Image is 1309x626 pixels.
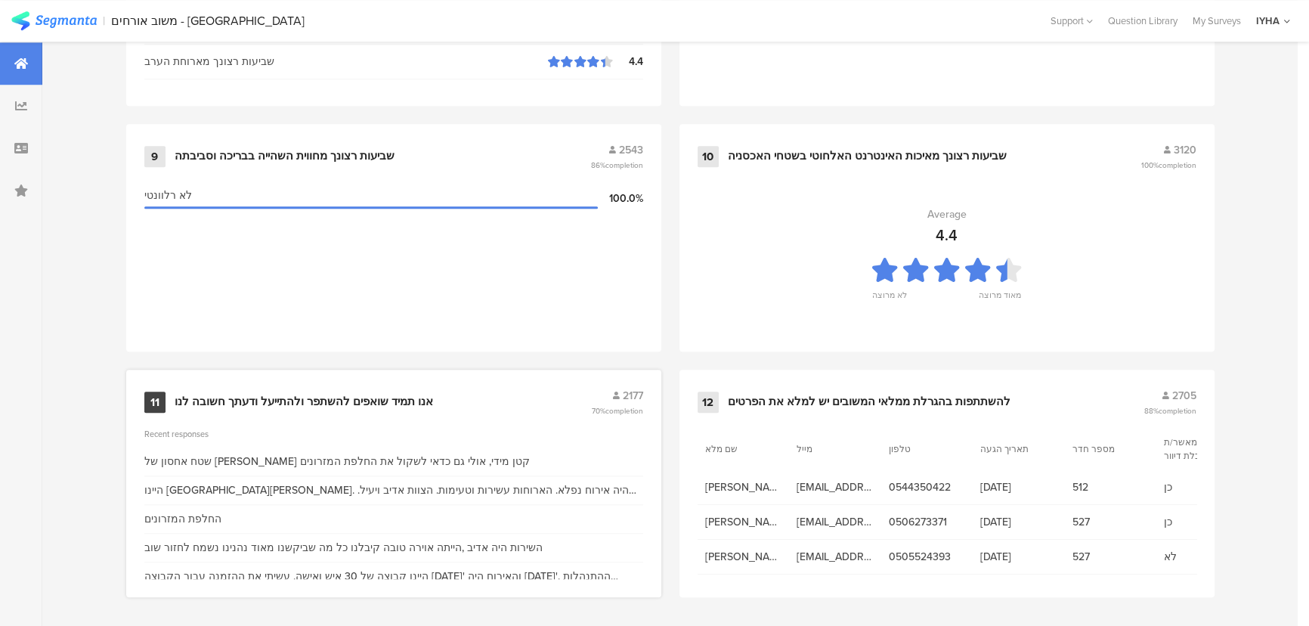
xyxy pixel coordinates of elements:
[111,14,305,28] div: משוב אורחים - [GEOGRAPHIC_DATA]
[728,395,1010,410] div: להשתתפות בהגרלת ממלאי המשובים יש למלא את הפרטים
[936,224,958,246] div: 4.4
[11,11,97,30] img: segmanta logo
[605,160,643,171] span: completion
[175,395,433,410] div: אנו תמיד שואפים להשתפר ולהתייעל ודעתך חשובה לנו
[144,54,548,70] div: שביעות רצונך מארוחת הערב
[705,549,782,565] span: [PERSON_NAME]
[980,549,1057,565] span: [DATE]
[1100,14,1185,28] a: Question Library
[619,142,643,158] span: 2543
[872,289,907,310] div: לא מרוצה
[979,289,1021,310] div: מאוד מרוצה
[889,479,966,495] span: 0544350422
[1185,14,1249,28] a: My Surveys
[605,405,643,417] span: completion
[144,392,166,413] div: 11
[1072,514,1150,530] span: 527
[1141,160,1196,171] span: 100%
[144,511,221,527] div: החלפת המזרונים
[623,388,643,404] span: 2177
[598,191,643,206] div: 100.0%
[144,187,192,203] span: לא רלוונטי
[1164,514,1241,530] span: כן
[1172,388,1196,404] span: 2705
[705,514,782,530] span: [PERSON_NAME]
[1164,479,1241,495] span: כן
[889,442,957,456] section: טלפון
[1256,14,1280,28] div: IYHA
[797,514,874,530] span: [EMAIL_ADDRESS][DOMAIN_NAME]
[144,569,643,584] div: היינו קבוצה של 30 איש ואישה. עשיתי את ההזמנה עבור הקבוצה [DATE]' והאירוח היה [DATE]'. ההתנהלות [P...
[144,482,643,498] div: היינו [GEOGRAPHIC_DATA][PERSON_NAME]. היה אירוח נפלא. הארוחות עשירות וטעימות. הצוות אדיב ויעיל. ה...
[889,549,966,565] span: 0505524393
[175,149,395,164] div: שביעות רצונך מחווית השהייה בבריכה וסביבתה
[728,149,1007,164] div: שביעות רצונך מאיכות האינטרנט האלחוטי בשטחי האכסניה
[1159,405,1196,417] span: completion
[144,454,530,469] div: שטח אחסון של [PERSON_NAME] קטן מידי, אולי גם כדאי לשקול את החלפת המזרונים
[927,206,967,222] div: Average
[144,540,543,556] div: השירות היה אדיב ,הייתה אוירה טובה קיבלנו כל מה שביקשנו מאוד נהנינו נשמח לחזור שוב
[613,54,643,70] div: 4.4
[592,405,643,417] span: 70%
[698,146,719,167] div: 10
[1072,549,1150,565] span: 527
[1072,479,1150,495] span: 512
[698,392,719,413] div: 12
[1144,405,1196,417] span: 88%
[797,549,874,565] span: [EMAIL_ADDRESS][DOMAIN_NAME]
[705,442,773,456] section: שם מלא
[1072,442,1140,456] section: מספר חדר
[1051,9,1093,33] div: Support
[980,514,1057,530] span: [DATE]
[797,479,874,495] span: [EMAIL_ADDRESS][DOMAIN_NAME]
[1164,435,1232,463] section: אני מאשר/ת קבלת דיוור
[980,479,1057,495] span: [DATE]
[797,442,865,456] section: מייל
[144,146,166,167] div: 9
[1164,549,1241,565] span: לא
[889,514,966,530] span: 0506273371
[144,428,643,440] div: Recent responses
[591,160,643,171] span: 86%
[980,442,1048,456] section: תאריך הגעה
[103,12,105,29] div: |
[1174,142,1196,158] span: 3120
[705,479,782,495] span: [PERSON_NAME]-גיחון
[1159,160,1196,171] span: completion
